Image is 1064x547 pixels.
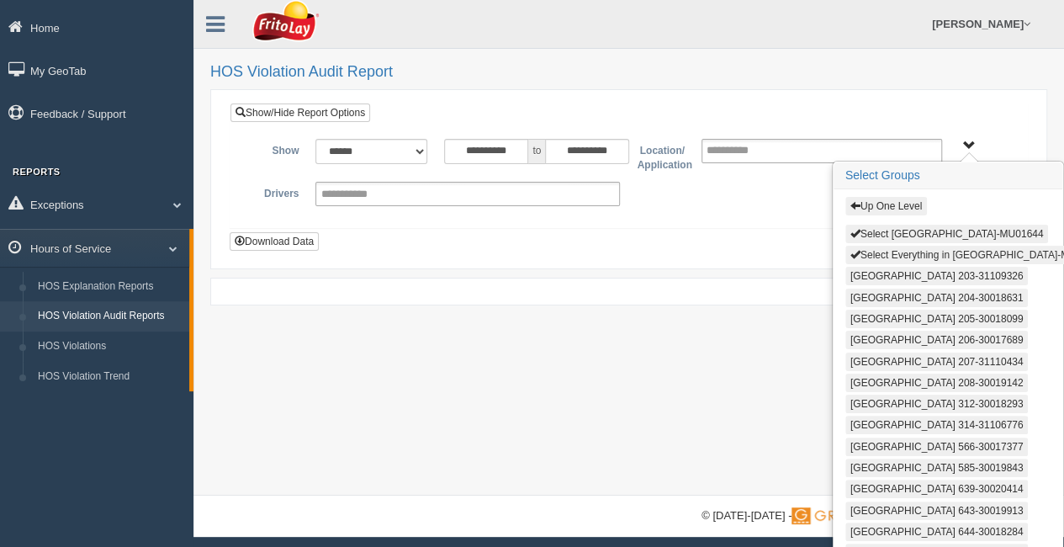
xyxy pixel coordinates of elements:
h3: Select Groups [834,162,1062,189]
button: [GEOGRAPHIC_DATA] 205-30018099 [845,310,1029,328]
a: HOS Violation Audit Reports [30,301,189,332]
button: [GEOGRAPHIC_DATA] 204-30018631 [845,289,1029,307]
button: [GEOGRAPHIC_DATA] 566-30017377 [845,438,1029,456]
label: Drivers [243,182,307,202]
button: [GEOGRAPHIC_DATA] 585-30019843 [845,459,1029,477]
button: [GEOGRAPHIC_DATA] 644-30018284 [845,523,1029,541]
h2: HOS Violation Audit Report [210,64,1047,81]
label: Location/ Application [628,139,692,173]
button: [GEOGRAPHIC_DATA] 639-30020414 [845,480,1029,498]
button: Up One Level [845,197,927,215]
button: [GEOGRAPHIC_DATA] 208-30019142 [845,374,1029,392]
button: [GEOGRAPHIC_DATA] 312-30018293 [845,395,1029,413]
div: © [DATE]-[DATE] - ™ [701,507,1047,525]
button: [GEOGRAPHIC_DATA] 643-30019913 [845,502,1029,520]
button: [GEOGRAPHIC_DATA] 314-31106776 [845,416,1029,434]
button: [GEOGRAPHIC_DATA] 207-31110434 [845,353,1029,371]
button: [GEOGRAPHIC_DATA] 206-30017689 [845,331,1029,349]
img: Gridline [791,507,887,524]
button: Download Data [230,232,319,251]
a: Show/Hide Report Options [230,104,370,122]
button: Select [GEOGRAPHIC_DATA]-MU01644 [845,225,1049,243]
a: HOS Violations [30,332,189,362]
a: HOS Violation Trend [30,362,189,392]
label: Show [243,139,307,159]
a: HOS Explanation Reports [30,272,189,302]
button: [GEOGRAPHIC_DATA] 203-31109326 [845,267,1029,285]
span: to [528,139,545,164]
